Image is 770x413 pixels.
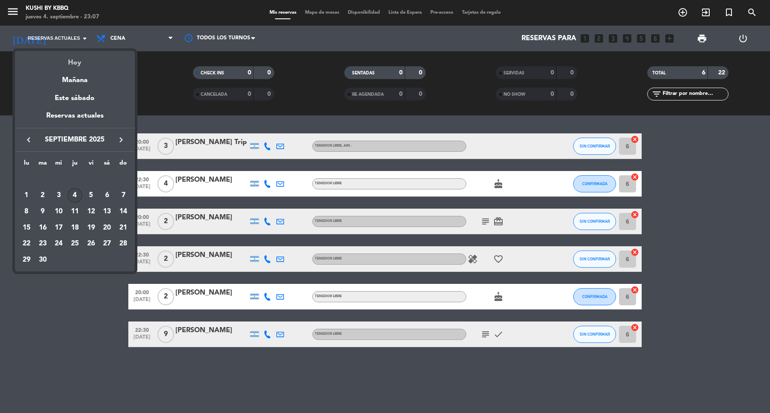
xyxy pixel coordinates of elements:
[99,220,115,236] td: 20 de septiembre de 2025
[18,158,35,171] th: lunes
[115,158,131,171] th: domingo
[115,220,131,236] td: 21 de septiembre de 2025
[84,221,98,235] div: 19
[100,236,114,251] div: 27
[84,236,98,251] div: 26
[100,221,114,235] div: 20
[99,204,115,220] td: 13 de septiembre de 2025
[21,134,36,145] button: keyboard_arrow_left
[36,236,50,251] div: 23
[99,158,115,171] th: sábado
[67,204,83,220] td: 11 de septiembre de 2025
[36,253,50,267] div: 30
[68,188,82,203] div: 4
[15,110,135,128] div: Reservas actuales
[68,204,82,219] div: 11
[19,204,34,219] div: 8
[100,188,114,203] div: 6
[84,188,98,203] div: 5
[83,236,99,252] td: 26 de septiembre de 2025
[19,236,34,251] div: 22
[84,204,98,219] div: 12
[100,204,114,219] div: 13
[18,187,35,204] td: 1 de septiembre de 2025
[15,68,135,86] div: Mañana
[113,134,129,145] button: keyboard_arrow_right
[83,187,99,204] td: 5 de septiembre de 2025
[67,158,83,171] th: jueves
[24,135,34,145] i: keyboard_arrow_left
[67,236,83,252] td: 25 de septiembre de 2025
[116,135,126,145] i: keyboard_arrow_right
[67,187,83,204] td: 4 de septiembre de 2025
[18,236,35,252] td: 22 de septiembre de 2025
[15,86,135,110] div: Este sábado
[36,134,113,145] span: septiembre 2025
[83,158,99,171] th: viernes
[116,236,130,251] div: 28
[35,220,51,236] td: 16 de septiembre de 2025
[99,236,115,252] td: 27 de septiembre de 2025
[99,187,115,204] td: 6 de septiembre de 2025
[36,204,50,219] div: 9
[115,204,131,220] td: 14 de septiembre de 2025
[15,51,135,68] div: Hoy
[51,236,66,251] div: 24
[18,204,35,220] td: 8 de septiembre de 2025
[68,236,82,251] div: 25
[51,221,66,235] div: 17
[36,188,50,203] div: 2
[116,221,130,235] div: 21
[35,187,51,204] td: 2 de septiembre de 2025
[50,158,67,171] th: miércoles
[18,220,35,236] td: 15 de septiembre de 2025
[50,236,67,252] td: 24 de septiembre de 2025
[36,221,50,235] div: 16
[68,221,82,235] div: 18
[67,220,83,236] td: 18 de septiembre de 2025
[35,252,51,268] td: 30 de septiembre de 2025
[116,188,130,203] div: 7
[50,187,67,204] td: 3 de septiembre de 2025
[19,253,34,267] div: 29
[115,187,131,204] td: 7 de septiembre de 2025
[35,158,51,171] th: martes
[50,220,67,236] td: 17 de septiembre de 2025
[19,188,34,203] div: 1
[35,204,51,220] td: 9 de septiembre de 2025
[115,236,131,252] td: 28 de septiembre de 2025
[50,204,67,220] td: 10 de septiembre de 2025
[18,171,131,188] td: SEP.
[35,236,51,252] td: 23 de septiembre de 2025
[116,204,130,219] div: 14
[18,252,35,268] td: 29 de septiembre de 2025
[19,221,34,235] div: 15
[83,204,99,220] td: 12 de septiembre de 2025
[51,204,66,219] div: 10
[83,220,99,236] td: 19 de septiembre de 2025
[51,188,66,203] div: 3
